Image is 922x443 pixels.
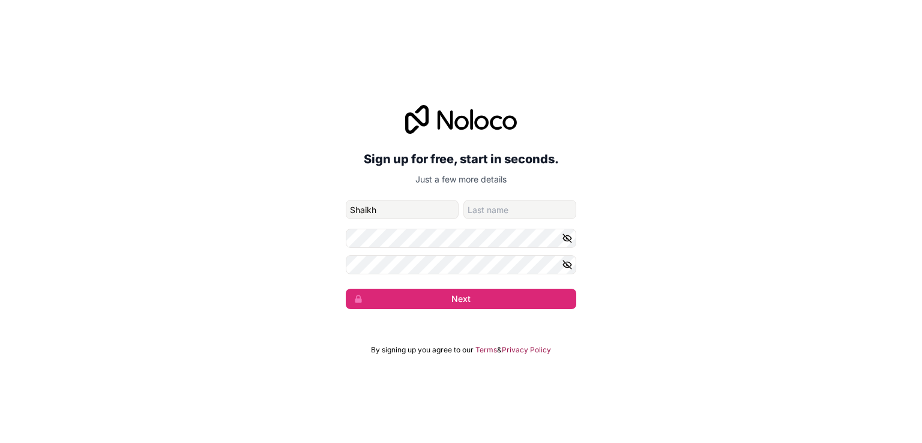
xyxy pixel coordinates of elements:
[346,229,576,248] input: Password
[502,345,551,355] a: Privacy Policy
[475,345,497,355] a: Terms
[346,200,459,219] input: given-name
[346,255,576,274] input: Confirm password
[346,148,576,170] h2: Sign up for free, start in seconds.
[497,345,502,355] span: &
[371,345,474,355] span: By signing up you agree to our
[346,289,576,309] button: Next
[463,200,576,219] input: family-name
[346,173,576,185] p: Just a few more details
